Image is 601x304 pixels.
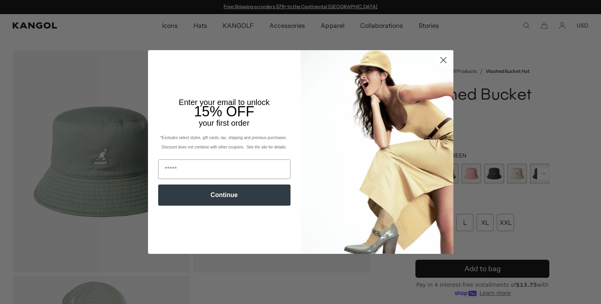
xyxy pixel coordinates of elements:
[158,185,291,206] button: Continue
[158,159,291,179] input: Email
[194,103,254,119] span: 15% OFF
[437,53,450,67] button: Close dialog
[199,119,249,127] span: your first order
[301,50,453,254] img: 93be19ad-e773-4382-80b9-c9d740c9197f.jpeg
[179,98,270,107] span: Enter your email to unlock
[160,136,288,149] span: *Excludes select styles, gift cards, tax, shipping and previous purchases. Discount does not comb...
